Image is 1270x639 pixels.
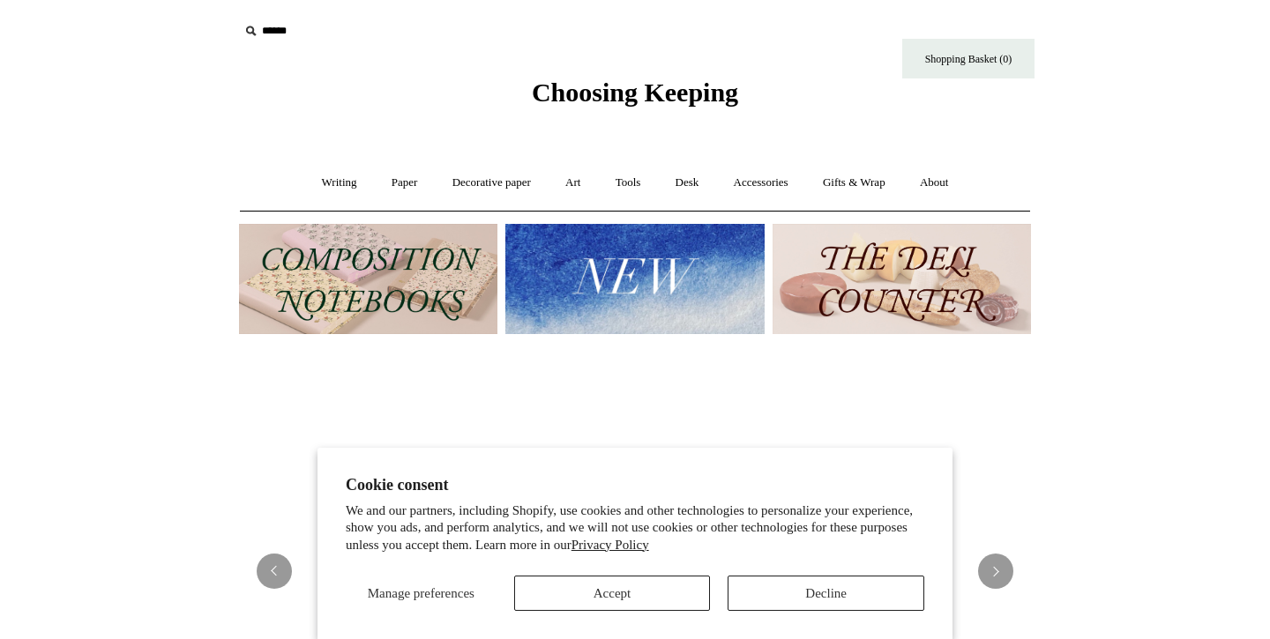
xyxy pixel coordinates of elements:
button: Manage preferences [346,576,497,611]
a: Paper [376,160,434,206]
a: Choosing Keeping [532,92,738,104]
a: Gifts & Wrap [807,160,901,206]
a: About [904,160,965,206]
button: Next [978,554,1013,589]
h2: Cookie consent [346,476,924,494]
a: Art [549,160,596,206]
a: Writing [306,160,373,206]
img: New.jpg__PID:f73bdf93-380a-4a35-bcfe-7823039498e1 [505,224,764,334]
a: Privacy Policy [571,538,649,552]
span: Choosing Keeping [532,78,738,107]
button: Previous [257,554,292,589]
a: Decorative paper [437,160,547,206]
a: Desk [660,160,715,206]
p: We and our partners, including Shopify, use cookies and other technologies to personalize your ex... [346,502,924,554]
img: 202302 Composition ledgers.jpg__PID:69722ee6-fa44-49dd-a067-31375e5d54ec [239,224,497,334]
a: Tools [600,160,657,206]
button: Decline [728,576,924,611]
img: The Deli Counter [773,224,1031,334]
button: Accept [514,576,711,611]
span: Manage preferences [368,586,474,600]
a: Accessories [718,160,804,206]
a: Shopping Basket (0) [902,39,1035,78]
